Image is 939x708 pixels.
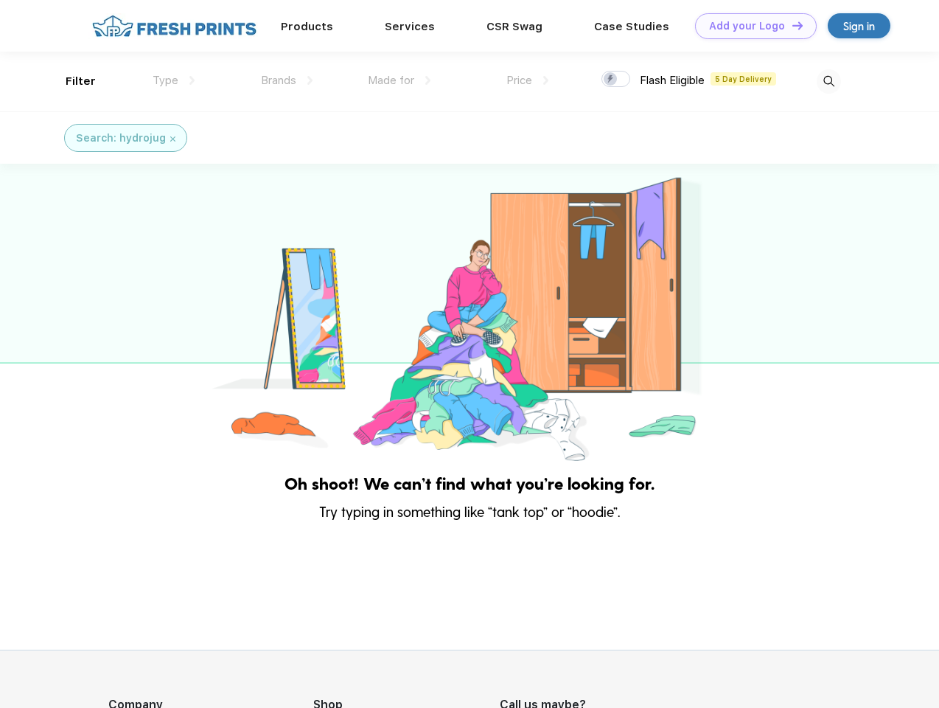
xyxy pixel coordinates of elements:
[817,69,841,94] img: desktop_search.svg
[76,131,166,146] div: Search: hydrojug
[368,74,414,87] span: Made for
[153,74,178,87] span: Type
[640,74,705,87] span: Flash Eligible
[261,74,296,87] span: Brands
[711,72,776,86] span: 5 Day Delivery
[66,73,96,90] div: Filter
[543,76,548,85] img: dropdown.png
[843,18,875,35] div: Sign in
[425,76,430,85] img: dropdown.png
[281,20,333,33] a: Products
[88,13,261,39] img: fo%20logo%202.webp
[792,21,803,29] img: DT
[506,74,532,87] span: Price
[170,136,175,142] img: filter_cancel.svg
[189,76,195,85] img: dropdown.png
[709,20,785,32] div: Add your Logo
[307,76,313,85] img: dropdown.png
[828,13,890,38] a: Sign in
